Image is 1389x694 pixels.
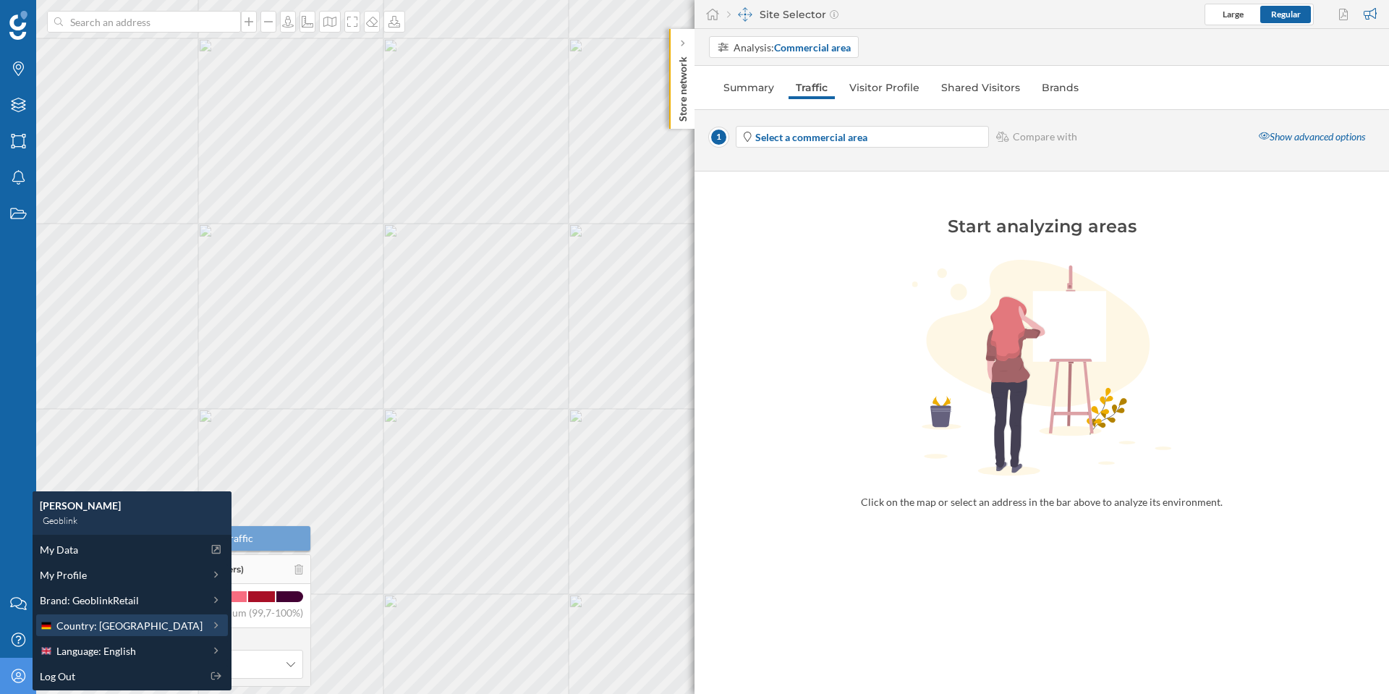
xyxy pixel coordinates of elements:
div: Click on the map or select an address in the bar above to analyze its environment. [796,495,1288,509]
img: dashboards-manager.svg [738,7,752,22]
span: Regular [1271,9,1301,20]
span: 1 [709,127,729,147]
div: Show advanced options [1250,124,1374,150]
div: Start analyzing areas [810,215,1273,238]
div: Analysis: [734,40,851,55]
span: Country: [GEOGRAPHIC_DATA] [56,618,203,633]
p: Store network [676,51,690,122]
img: Geoblink Logo [9,11,27,40]
span: Brand: GeoblinkRetail [40,593,139,608]
span: Large [1223,9,1244,20]
span: Assistance [26,10,96,23]
a: Traffic [789,76,835,99]
span: My Data [40,542,78,557]
span: Maximum (99,7-100%) [201,606,303,620]
strong: Commercial area [774,41,851,54]
a: Summary [716,76,781,99]
div: Site Selector [727,7,838,22]
a: Visitor Profile [842,76,927,99]
span: My Profile [40,567,87,583]
span: Log Out [40,669,75,684]
strong: Select a commercial area [755,131,867,143]
a: Brands [1035,76,1086,99]
div: Geoblink [40,513,224,528]
a: Shared Visitors [934,76,1027,99]
span: Compare with [1013,130,1077,144]
span: Language: English [56,643,136,659]
div: [PERSON_NAME] [40,499,224,513]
